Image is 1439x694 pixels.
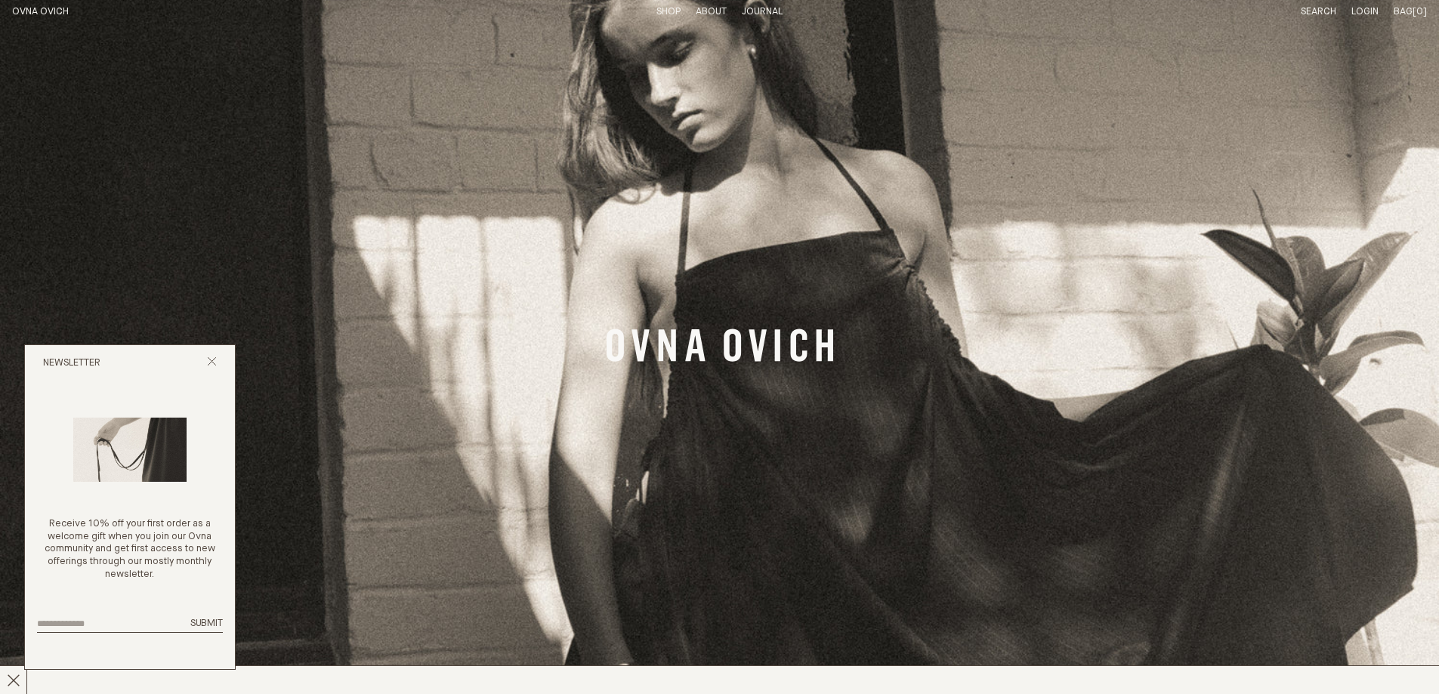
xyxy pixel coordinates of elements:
a: Banner Link [607,328,833,366]
button: Submit [190,618,223,631]
summary: About [696,6,727,19]
a: Home [12,7,69,17]
a: Login [1351,7,1379,17]
span: [0] [1413,7,1427,17]
a: Search [1301,7,1336,17]
button: Close popup [207,356,217,371]
p: Receive 10% off your first order as a welcome gift when you join our Ovna community and get first... [37,518,223,581]
span: Bag [1394,7,1413,17]
h2: Newsletter [43,357,100,370]
span: Submit [190,618,223,628]
a: Shop [656,7,681,17]
a: Journal [742,7,783,17]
